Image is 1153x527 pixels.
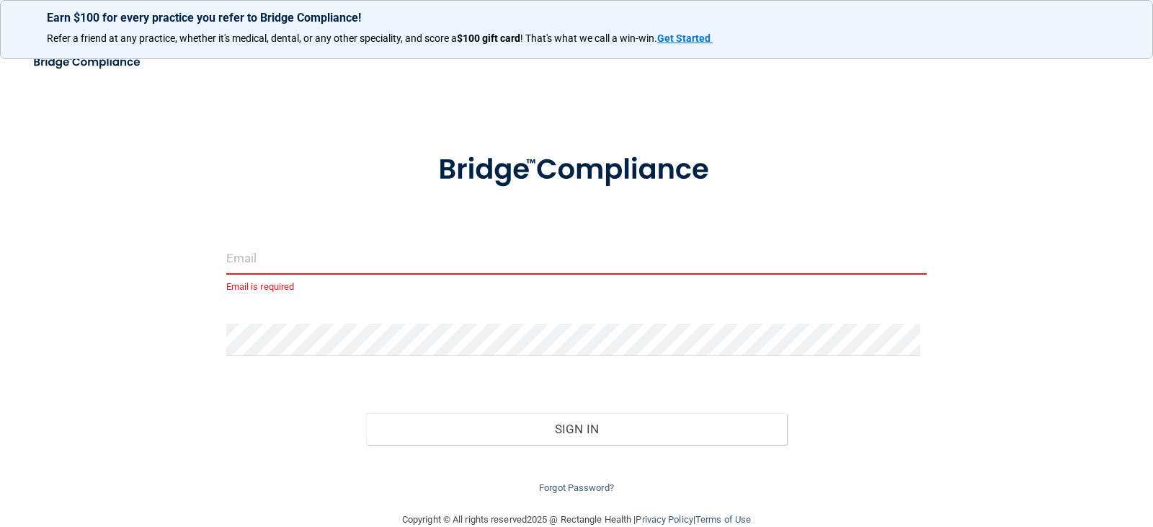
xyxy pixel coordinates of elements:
strong: $100 gift card [457,32,520,44]
p: Email is required [226,278,927,296]
strong: Get Started [657,32,711,44]
span: ! That's what we call a win-win. [520,32,657,44]
p: Earn $100 for every practice you refer to Bridge Compliance! [47,11,1106,25]
input: Email [226,242,927,275]
button: Sign In [366,413,787,445]
a: Get Started [657,32,713,44]
a: Terms of Use [695,514,751,525]
a: Privacy Policy [636,514,693,525]
a: Forgot Password? [539,482,614,493]
span: Refer a friend at any practice, whether it's medical, dental, or any other speciality, and score a [47,32,457,44]
img: bridge_compliance_login_screen.278c3ca4.svg [409,133,744,208]
img: bridge_compliance_login_screen.278c3ca4.svg [22,48,154,77]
